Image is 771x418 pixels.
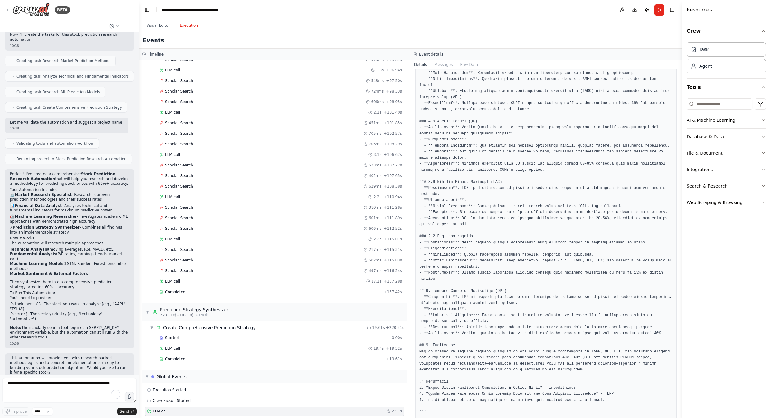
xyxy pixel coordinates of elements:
[384,110,402,115] span: + 101.40s
[687,161,766,178] button: Integrations
[456,60,482,69] button: Raw Data
[431,60,457,69] button: Messages
[143,36,164,45] h2: Events
[124,22,134,30] button: Start a new chat
[165,216,193,220] span: Scholar Search
[165,110,180,115] span: LLM call
[165,289,185,294] span: Completed
[410,60,431,69] button: Details
[699,63,712,69] div: Agent
[165,194,180,199] span: LLM call
[10,120,124,125] p: Let me validate the automation and suggest a project name:
[148,52,164,57] h3: Timeline
[10,356,129,375] p: This automation will provide you with research-backed methodologies and a concrete implementation...
[369,226,381,231] span: 606ms
[384,120,402,125] span: + 101.85s
[12,3,50,17] img: Logo
[687,145,766,161] button: File & Document
[384,258,402,263] span: + 115.83s
[389,335,402,340] span: + 0.00s
[699,46,709,52] div: Task
[165,142,193,147] span: Scholar Search
[369,163,381,168] span: 533ms
[165,247,193,252] span: Scholar Search
[153,388,186,393] span: Execution Started
[10,312,28,316] code: {sector}
[369,247,381,252] span: 217ms
[373,346,384,351] span: 19.4s
[386,357,402,361] span: + 19.61s
[384,184,402,189] span: + 108.38s
[369,173,381,178] span: 402ms
[165,205,193,210] span: Scholar Search
[165,346,180,351] span: LLM call
[107,22,122,30] button: Switch to previous chat
[165,357,185,361] span: Completed
[371,89,384,94] span: 724ms
[10,271,88,276] strong: Market Sentiment & External Factors
[143,6,151,14] button: Hide left sidebar
[10,302,129,312] li: - The stock you want to analyze (e.g., "AAPL", "TSLA")
[10,32,129,42] p: Now I'll create the tasks for this stock prediction research automation:
[687,178,766,194] button: Search & Research
[10,225,129,235] p: ⚡ - Combines all findings into an implementable strategy
[10,291,129,296] h2: To Run This Automation:
[384,216,402,220] span: + 111.89s
[165,131,193,136] span: Scholar Search
[687,194,766,211] button: Web Scraping & Browsing
[10,214,129,224] p: 🤖 - Investigates academic ML approaches with demonstrated high accuracy
[146,374,148,379] span: ▼
[369,120,381,125] span: 451ms
[55,6,70,14] div: BETA
[372,325,385,330] span: 19.61s
[150,325,154,330] span: ▼
[156,374,187,380] div: Global Events
[160,313,193,318] span: 220.51s (+19.61s)
[373,110,381,115] span: 2.1s
[386,325,404,330] span: + 220.51s
[369,131,381,136] span: 705ms
[16,89,100,94] span: Creating task Research ML Prediction Models
[10,193,129,202] p: 🔬 - Researches proven prediction methodologies and their success rates
[384,152,402,157] span: + 106.67s
[175,19,203,32] button: Execution
[10,296,129,301] p: You'll need to provide:
[16,141,94,146] span: Validating tools and automation workflow
[687,112,766,128] button: AI & Machine Learning
[384,131,402,136] span: + 102.57s
[687,6,712,14] h4: Resources
[165,120,193,125] span: Scholar Search
[10,247,48,252] strong: Technical Analysis
[369,205,381,210] span: 310ms
[146,310,149,315] span: ▼
[15,203,62,208] strong: Financial Data Analyst
[369,258,381,263] span: 502ms
[687,79,766,96] button: Tools
[10,247,129,252] li: (moving averages, RSI, MACD, etc.)
[384,279,402,284] span: + 157.28s
[162,7,232,13] nav: breadcrumb
[668,6,677,14] button: Hide right sidebar
[2,407,29,416] button: Improve
[386,78,402,83] span: + 97.50s
[15,214,77,219] strong: Machine Learning Researcher
[10,312,129,322] li: - The sector/industry (e.g., "technology", "automotive")
[386,68,402,73] span: + 96.94s
[165,68,180,73] span: LLM call
[10,325,21,330] strong: Note:
[165,279,180,284] span: LLM call
[384,237,402,242] span: + 115.07s
[419,52,443,57] h3: Event details
[373,237,381,242] span: 2.2s
[15,193,72,197] strong: Market Research Specialist
[12,225,79,229] strong: Prediction Strategy Synthesizer
[16,157,127,161] span: Renaming project to Stock Prediction Research Automation
[10,43,129,48] div: 10:38
[163,325,256,331] div: Create Comprehensive Prediction Strategy
[687,40,766,78] div: Crew
[371,99,384,104] span: 606ms
[153,409,168,414] span: LLM call
[10,241,129,246] p: The automation will research multiple approaches:
[120,409,129,414] span: Send
[2,378,137,403] textarea: To enrich screen reader interactions, please activate Accessibility in Grammarly extension settings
